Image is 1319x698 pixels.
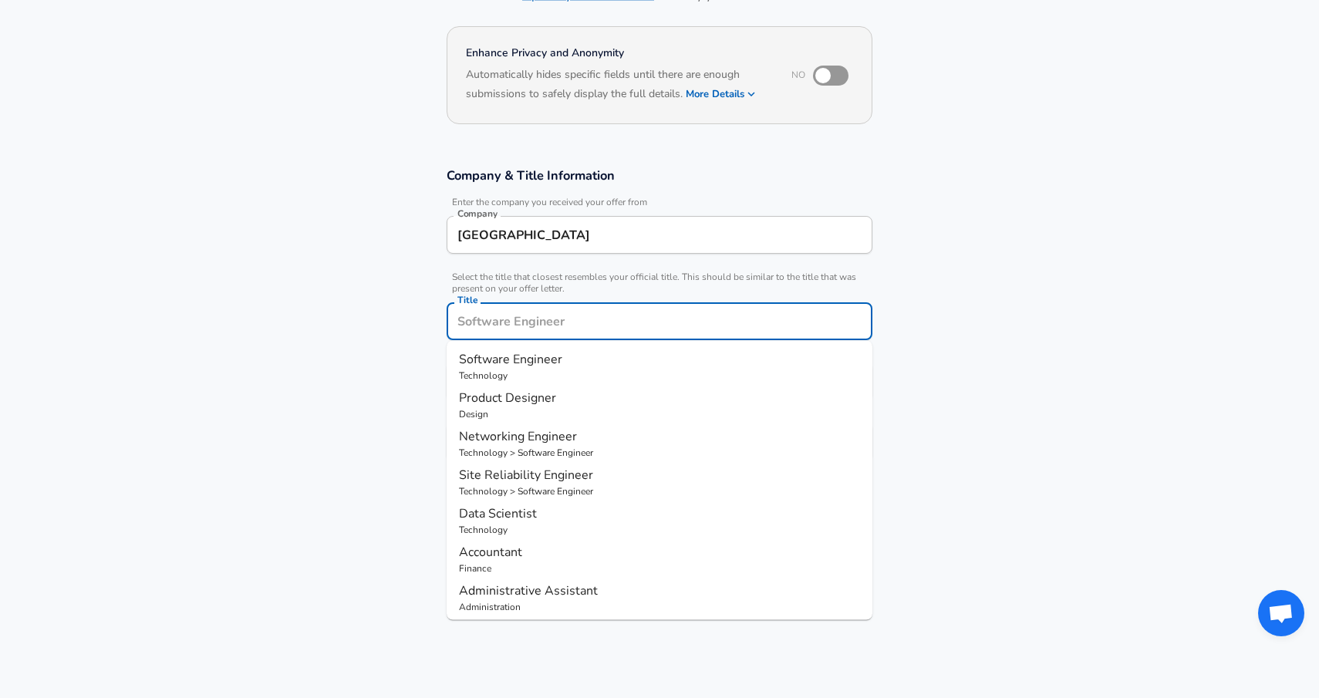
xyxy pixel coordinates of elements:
button: More Details [686,83,757,105]
span: Data Scientist [459,505,537,522]
span: Administrative Assistant [459,582,598,599]
label: Title [457,295,477,305]
label: Company [457,209,498,218]
span: Select the title that closest resembles your official title. This should be similar to the title ... [447,271,872,295]
span: Networking Engineer [459,428,577,445]
h3: Company & Title Information [447,167,872,184]
span: Enter the company you received your offer from [447,197,872,208]
div: Open chat [1258,590,1304,636]
p: Technology > Software Engineer [459,484,860,498]
p: Design [459,407,860,421]
span: No [791,69,805,81]
span: Site Reliability Engineer [459,467,593,484]
p: Technology [459,369,860,383]
span: Accountant [459,544,522,561]
p: Finance [459,561,860,575]
h6: Automatically hides specific fields until there are enough submissions to safely display the full... [466,66,771,105]
p: Technology [459,523,860,537]
input: Google [454,223,865,247]
p: Administration [459,600,860,614]
span: Product Designer [459,389,556,406]
p: Technology > Software Engineer [459,446,860,460]
span: Software Engineer [459,351,562,368]
h4: Enhance Privacy and Anonymity [466,46,771,61]
input: Software Engineer [454,309,865,333]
